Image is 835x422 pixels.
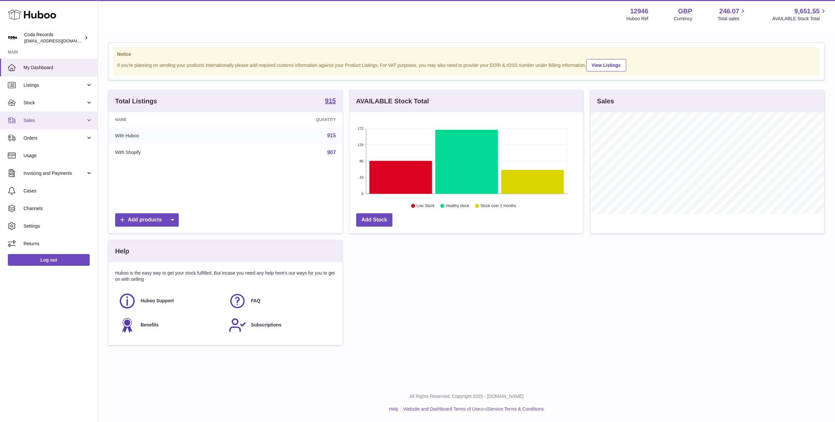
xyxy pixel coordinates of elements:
strong: 12946 [630,7,648,16]
div: Huboo Ref [627,16,648,22]
span: FAQ [251,298,260,304]
strong: 915 [325,98,336,104]
span: Channels [23,205,93,212]
td: With Shopify [109,144,235,161]
span: Stock [23,100,86,106]
text: 129 [357,143,363,147]
a: 246.07 Total sales [718,7,747,22]
strong: GBP [678,7,692,16]
th: Name [109,112,235,127]
h3: AVAILABLE Stock Total [356,97,429,106]
h3: Help [115,247,129,256]
text: 0 [361,192,363,196]
a: View Listings [586,59,626,71]
img: haz@pcatmedia.com [8,33,18,43]
text: Stock over 2 months [480,204,516,208]
span: My Dashboard [23,65,93,71]
h3: Sales [597,97,614,106]
p: Huboo is the easy way to get your stock fulfilled. But incase you need any help here's our ways f... [115,270,336,282]
div: Coda Records [24,32,83,44]
a: Service Terms & Conditions [488,406,544,412]
text: 43 [359,175,363,179]
text: Low Stock [417,204,435,208]
text: 172 [357,127,363,130]
a: 915 [325,98,336,105]
span: Sales [23,117,86,124]
text: 86 [359,159,363,163]
a: Log out [8,254,90,266]
a: Benefits [118,316,222,334]
span: Invoicing and Payments [23,170,86,176]
span: Usage [23,153,93,159]
strong: Notice [117,51,816,57]
text: Healthy stock [446,204,469,208]
span: Total sales [718,16,747,22]
li: and [401,406,544,412]
span: Benefits [141,322,159,328]
span: Subscriptions [251,322,281,328]
span: Settings [23,223,93,229]
span: AVAILABLE Stock Total [772,16,827,22]
span: [EMAIL_ADDRESS][DOMAIN_NAME] [24,38,96,43]
th: Quantity [235,112,342,127]
span: Cases [23,188,93,194]
td: With Huboo [109,127,235,144]
span: 246.07 [719,7,739,16]
a: Help [389,406,399,412]
a: Subscriptions [229,316,332,334]
a: Add Stock [356,213,392,227]
span: Returns [23,241,93,247]
span: Huboo Support [141,298,174,304]
span: Listings [23,82,86,88]
a: Website and Dashboard Terms of Use [403,406,480,412]
a: 9,651.55 AVAILABLE Stock Total [772,7,827,22]
h3: Total Listings [115,97,157,106]
span: 9,651.55 [794,7,820,16]
p: All Rights Reserved. Copyright 2025 - [DOMAIN_NAME] [103,393,830,399]
div: Currency [674,16,692,22]
a: 907 [327,150,336,155]
div: If you're planning on sending your products internationally please add required customs informati... [117,58,816,71]
a: FAQ [229,292,332,310]
span: Orders [23,135,86,141]
a: Huboo Support [118,292,222,310]
a: Add products [115,213,179,227]
a: 915 [327,133,336,138]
